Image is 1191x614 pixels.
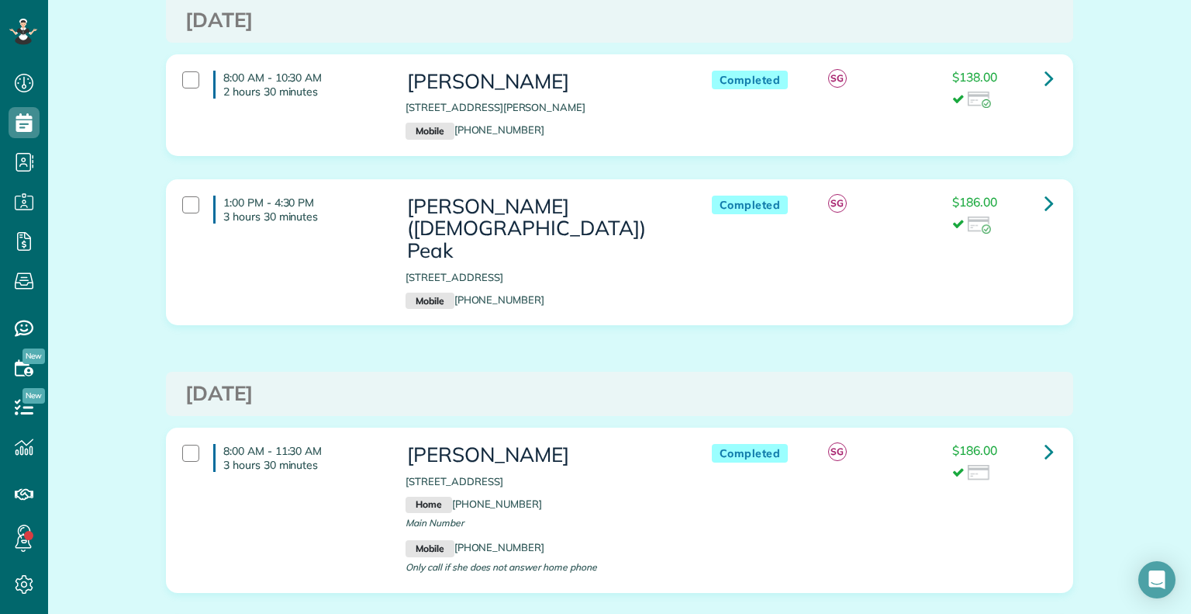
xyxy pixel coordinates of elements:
small: Mobile [406,123,454,140]
span: $186.00 [952,442,997,458]
span: New [22,388,45,404]
a: Home[PHONE_NUMBER] [406,498,542,510]
p: 3 hours 30 minutes [223,210,382,224]
span: $186.00 [952,194,997,210]
h4: 1:00 PM - 4:30 PM [213,196,382,224]
p: [STREET_ADDRESS] [406,474,680,489]
span: Main Number [406,517,464,529]
img: icon_credit_card_success-27c2c4fc500a7f1a58a13ef14842cb958d03041fefb464fd2e53c949a5770e83.png [968,92,991,109]
span: SG [828,442,847,461]
h4: 8:00 AM - 10:30 AM [213,71,382,99]
img: icon_credit_card_success-27c2c4fc500a7f1a58a13ef14842cb958d03041fefb464fd2e53c949a5770e83.png [968,217,991,234]
small: Home [406,497,451,514]
p: [STREET_ADDRESS][PERSON_NAME] [406,100,680,115]
p: 3 hours 30 minutes [223,458,382,472]
span: Only call if she does not answer home phone [406,561,596,573]
img: icon_credit_card_neutral-3d9a980bd25ce6dbb0f2033d7200983694762465c175678fcbc2d8f4bc43548e.png [968,465,991,482]
p: 2 hours 30 minutes [223,85,382,99]
a: Mobile[PHONE_NUMBER] [406,293,544,306]
p: [STREET_ADDRESS] [406,270,680,285]
h3: [PERSON_NAME] ([DEMOGRAPHIC_DATA]) Peak [406,196,680,262]
span: Completed [712,71,789,90]
small: Mobile [406,293,454,310]
h3: [PERSON_NAME] [406,71,680,93]
h4: 8:00 AM - 11:30 AM [213,444,382,472]
span: Completed [712,196,789,215]
span: SG [828,194,847,213]
span: SG [828,69,847,88]
span: New [22,349,45,364]
span: $138.00 [952,69,997,85]
span: Completed [712,444,789,463]
h3: [DATE] [185,9,1054,32]
h3: [DATE] [185,383,1054,405]
small: Mobile [406,540,454,557]
a: Mobile[PHONE_NUMBER] [406,123,544,136]
a: Mobile[PHONE_NUMBER] [406,541,544,553]
div: Open Intercom Messenger [1138,561,1175,598]
h3: [PERSON_NAME] [406,444,680,467]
